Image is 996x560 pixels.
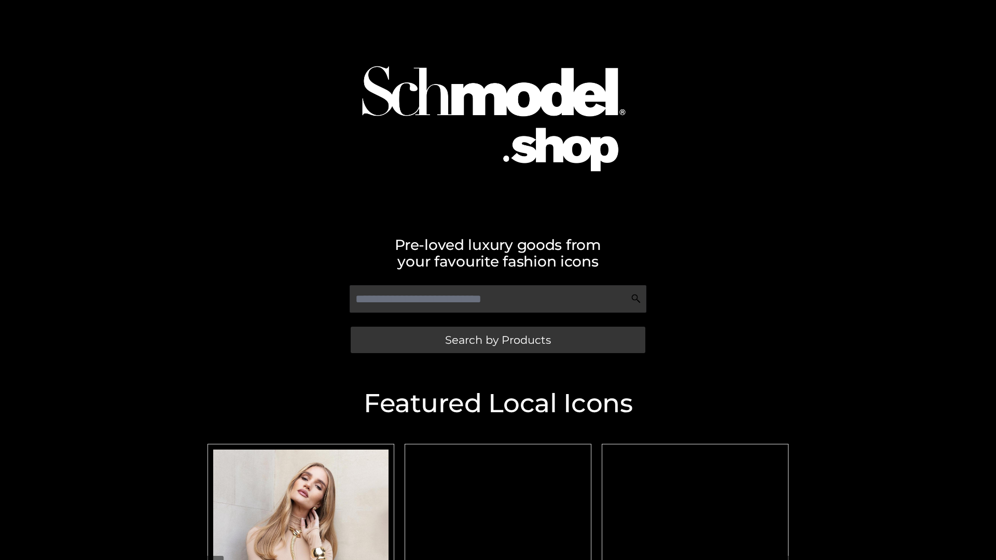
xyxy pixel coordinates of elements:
a: Search by Products [351,327,645,353]
h2: Pre-loved luxury goods from your favourite fashion icons [202,236,794,270]
span: Search by Products [445,334,551,345]
h2: Featured Local Icons​ [202,390,794,416]
img: Search Icon [631,293,641,304]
